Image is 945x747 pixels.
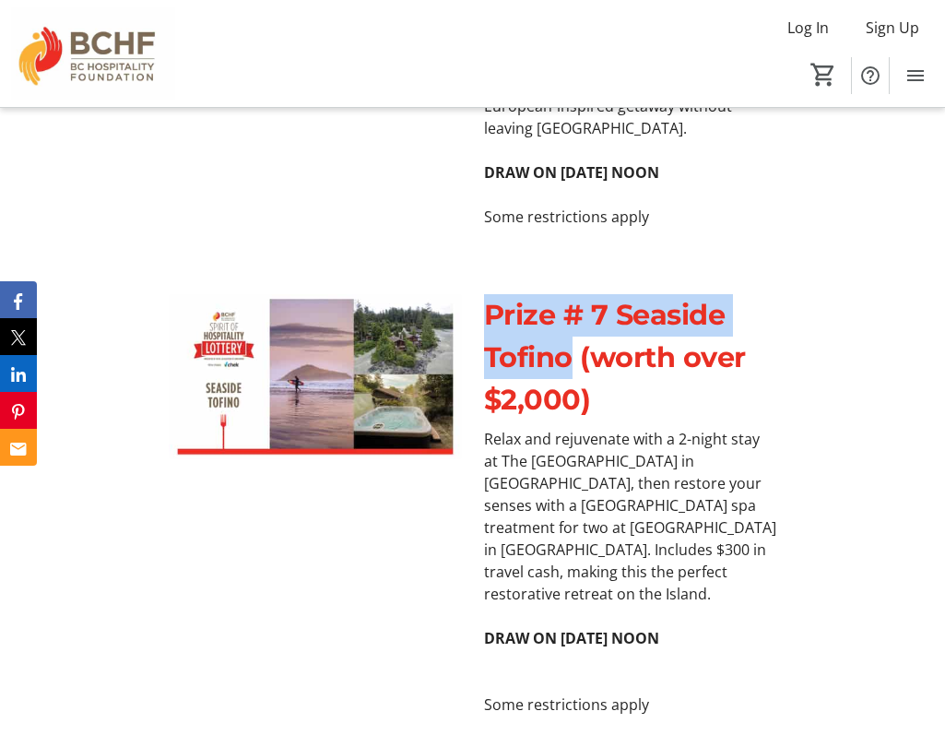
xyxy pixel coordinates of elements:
strong: DRAW ON [DATE] NOON [484,162,659,183]
button: Sign Up [851,13,934,42]
p: Some restrictions apply [484,694,777,716]
img: undefined [169,294,462,459]
button: Help [852,57,889,94]
span: Sign Up [866,17,919,39]
button: Log In [773,13,844,42]
span: Log In [787,17,829,39]
p: Prize # 7 Seaside Tofino (worth over $2,000) [484,294,777,421]
button: Menu [897,57,934,94]
button: Cart [807,58,840,91]
p: Some restrictions apply [484,206,777,228]
p: Relax and rejuvenate with a 2-night stay at The [GEOGRAPHIC_DATA] in [GEOGRAPHIC_DATA], then rest... [484,428,777,605]
strong: DRAW ON [DATE] NOON [484,628,659,648]
img: BC Hospitality Foundation's Logo [11,7,175,100]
